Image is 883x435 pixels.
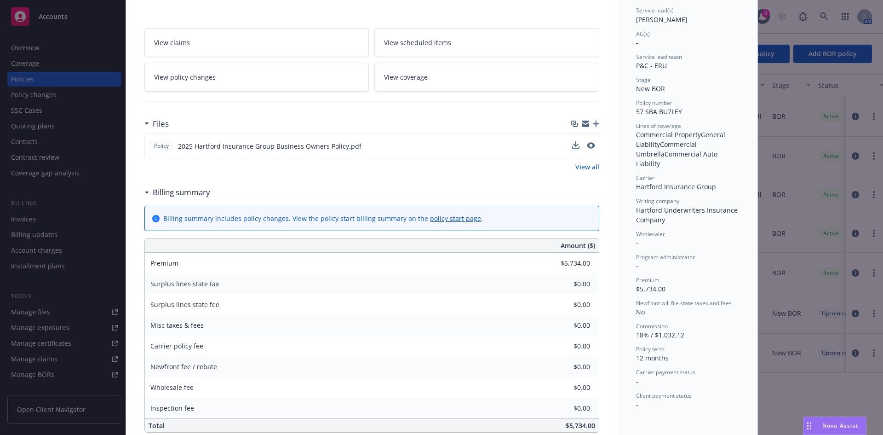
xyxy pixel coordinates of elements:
[636,38,638,47] span: -
[536,298,596,312] input: 0.00
[822,422,859,429] span: Nova Assist
[636,261,638,270] span: -
[636,6,674,14] span: Service lead(s)
[636,130,701,139] span: Commercial Property
[636,392,692,400] span: Client payment status
[536,256,596,270] input: 0.00
[636,30,650,38] span: AC(s)
[144,63,369,92] a: View policy changes
[152,142,171,150] span: Policy
[572,141,579,151] button: download file
[566,421,595,430] span: $5,734.00
[536,319,596,332] input: 0.00
[154,38,190,47] span: View claims
[636,182,716,191] span: Hartford Insurance Group
[154,72,216,82] span: View policy changes
[636,253,695,261] span: Program administrator
[153,118,169,130] h3: Files
[636,174,654,182] span: Carrier
[636,331,684,339] span: 18% / $1,032.12
[572,141,579,149] button: download file
[430,214,481,223] a: policy start page
[149,421,165,430] span: Total
[636,61,667,70] span: P&C - ERU
[803,417,815,435] div: Drag to move
[150,362,217,371] span: Newfront fee / rebate
[636,284,665,293] span: $5,734.00
[536,339,596,353] input: 0.00
[636,354,669,362] span: 12 months
[636,84,665,93] span: New BOR
[636,377,638,386] span: -
[636,238,638,247] span: -
[536,401,596,415] input: 0.00
[144,28,369,57] a: View claims
[587,141,595,151] button: preview file
[636,130,727,149] span: General Liability
[536,381,596,394] input: 0.00
[561,241,595,250] span: Amount ($)
[636,76,651,84] span: Stage
[384,38,451,47] span: View scheduled items
[178,141,361,151] span: 2025 Hartford Insurance Group Business Owners Policy.pdf
[163,214,483,223] div: Billing summary includes policy changes. View the policy start billing summary on the .
[803,417,866,435] button: Nova Assist
[150,321,204,330] span: Misc taxes & fees
[150,259,178,267] span: Premium
[150,300,219,309] span: Surplus lines state fee
[636,299,732,307] span: Newfront will file state taxes and fees
[536,277,596,291] input: 0.00
[374,28,599,57] a: View scheduled items
[150,342,203,350] span: Carrier policy fee
[153,186,210,198] h3: Billing summary
[636,197,679,205] span: Writing company
[636,150,719,168] span: Commercial Auto Liability
[536,360,596,374] input: 0.00
[636,15,688,24] span: [PERSON_NAME]
[636,322,668,330] span: Commission
[636,230,665,238] span: Wholesaler
[374,63,599,92] a: View coverage
[587,142,595,149] button: preview file
[636,206,740,224] span: Hartford Underwriters Insurance Company
[575,162,599,172] a: View all
[636,107,682,116] span: 57 SBA BU7LEY
[636,140,699,158] span: Commercial Umbrella
[636,276,659,284] span: Premium
[636,53,682,61] span: Service lead team
[636,368,695,376] span: Carrier payment status
[636,345,665,353] span: Policy term
[636,400,638,409] span: -
[150,383,194,392] span: Wholesale fee
[636,99,672,107] span: Policy number
[636,307,645,316] span: No
[150,404,194,412] span: Inspection fee
[384,72,428,82] span: View coverage
[636,122,681,130] span: Lines of coverage
[144,186,210,198] div: Billing summary
[144,118,169,130] div: Files
[150,279,219,288] span: Surplus lines state tax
